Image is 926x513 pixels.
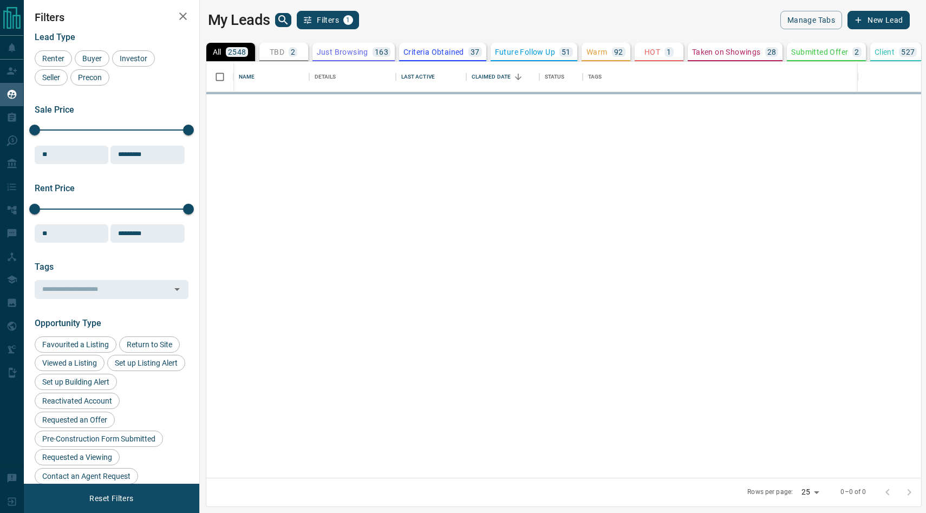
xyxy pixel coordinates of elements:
p: 2 [855,48,859,56]
span: Requested a Viewing [38,453,116,462]
button: Open [169,282,185,297]
p: 527 [901,48,915,56]
div: 25 [797,484,823,500]
h2: Filters [35,11,188,24]
span: Sale Price [35,105,74,115]
button: Filters1 [297,11,359,29]
div: Tags [588,62,602,92]
p: 2548 [228,48,246,56]
p: Rows per page: [747,488,793,497]
div: Requested an Offer [35,412,115,428]
div: Status [539,62,583,92]
span: Contact an Agent Request [38,472,134,480]
p: 37 [471,48,480,56]
p: Warm [586,48,608,56]
div: Status [545,62,565,92]
button: Sort [511,69,526,85]
p: Submitted Offer [791,48,848,56]
span: Rent Price [35,183,75,193]
h1: My Leads [208,11,270,29]
p: HOT [644,48,660,56]
span: Favourited a Listing [38,340,113,349]
div: Precon [70,69,109,86]
div: Claimed Date [472,62,511,92]
div: Pre-Construction Form Submitted [35,431,163,447]
p: Criteria Obtained [403,48,464,56]
span: Set up Building Alert [38,378,113,386]
p: Future Follow Up [495,48,555,56]
button: Manage Tabs [780,11,842,29]
div: Claimed Date [466,62,539,92]
span: Lead Type [35,32,75,42]
span: 1 [344,16,352,24]
span: Opportunity Type [35,318,101,328]
div: Tags [583,62,864,92]
button: Reset Filters [82,489,140,508]
div: Details [309,62,396,92]
p: 0–0 of 0 [840,488,866,497]
div: Return to Site [119,336,180,353]
p: 1 [667,48,671,56]
p: Client [875,48,895,56]
span: Tags [35,262,54,272]
span: Pre-Construction Form Submitted [38,434,159,443]
span: Set up Listing Alert [111,359,181,367]
span: Investor [116,54,151,63]
p: Just Browsing [317,48,368,56]
div: Set up Listing Alert [107,355,185,371]
p: 28 [767,48,777,56]
div: Buyer [75,50,109,67]
button: New Lead [847,11,910,29]
div: Details [315,62,336,92]
div: Investor [112,50,155,67]
div: Name [233,62,309,92]
p: TBD [270,48,284,56]
span: Return to Site [123,340,176,349]
p: 163 [375,48,388,56]
span: Reactivated Account [38,397,116,405]
span: Viewed a Listing [38,359,101,367]
div: Set up Building Alert [35,374,117,390]
div: Contact an Agent Request [35,468,138,484]
p: 51 [562,48,571,56]
div: Viewed a Listing [35,355,105,371]
div: Reactivated Account [35,393,120,409]
div: Seller [35,69,68,86]
div: Last Active [396,62,466,92]
div: Renter [35,50,72,67]
div: Last Active [401,62,435,92]
span: Seller [38,73,64,82]
p: All [213,48,221,56]
span: Precon [74,73,106,82]
p: Taken on Showings [692,48,761,56]
button: search button [275,13,291,27]
p: 2 [291,48,295,56]
div: Favourited a Listing [35,336,116,353]
div: Requested a Viewing [35,449,120,465]
p: 92 [614,48,623,56]
div: Name [239,62,255,92]
span: Renter [38,54,68,63]
span: Buyer [79,54,106,63]
span: Requested an Offer [38,415,111,424]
